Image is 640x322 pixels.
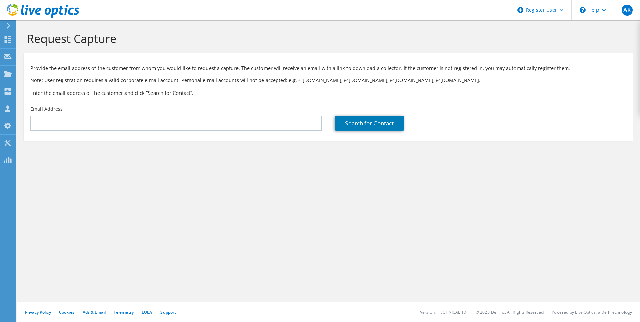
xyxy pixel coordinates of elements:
a: Telemetry [114,309,134,315]
a: Cookies [59,309,75,315]
li: Version: [TECHNICAL_ID] [420,309,468,315]
h1: Request Capture [27,31,627,46]
label: Email Address [30,106,63,112]
li: Powered by Live Optics, a Dell Technology [552,309,632,315]
p: Provide the email address of the customer from whom you would like to request a capture. The cust... [30,64,627,72]
a: Support [160,309,176,315]
a: Privacy Policy [25,309,51,315]
svg: \n [580,7,586,13]
a: Ads & Email [83,309,106,315]
p: Note: User registration requires a valid corporate e-mail account. Personal e-mail accounts will ... [30,77,627,84]
a: EULA [142,309,152,315]
li: © 2025 Dell Inc. All Rights Reserved [476,309,544,315]
a: Search for Contact [335,116,404,131]
h3: Enter the email address of the customer and click “Search for Contact”. [30,89,627,97]
span: AK [622,5,633,16]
